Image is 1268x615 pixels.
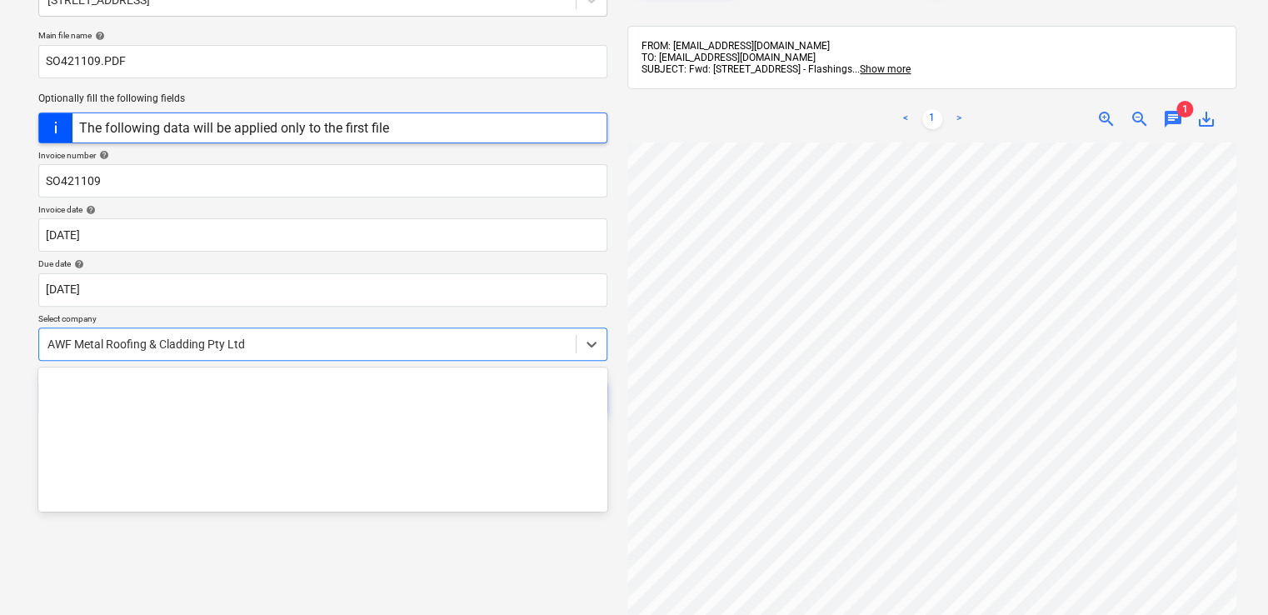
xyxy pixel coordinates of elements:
div: Invoice date [38,204,607,215]
input: Main file name [38,45,607,78]
span: TO: [EMAIL_ADDRESS][DOMAIN_NAME] [641,52,816,63]
span: SUBJECT: Fwd: [STREET_ADDRESS] - Flashings [641,63,852,75]
div: Main file name [38,30,607,41]
span: zoom_out [1130,109,1150,129]
span: help [82,205,96,215]
a: Previous page [896,109,916,129]
span: help [92,31,105,41]
div: Invoice number [38,150,607,161]
span: 1 [1176,101,1193,117]
p: Optionally fill the following fields [38,92,607,106]
span: FROM: [EMAIL_ADDRESS][DOMAIN_NAME] [641,40,830,52]
div: The following data will be applied only to the first file [79,120,389,136]
iframe: Chat Widget [1185,535,1268,615]
a: Page 1 is your current page [922,109,942,129]
p: Select company [38,313,607,327]
span: Show more [860,63,911,75]
span: help [71,259,84,269]
span: chat [1163,109,1183,129]
input: Invoice date not specified [38,218,607,252]
span: save_alt [1196,109,1216,129]
span: zoom_in [1096,109,1116,129]
span: ... [852,63,911,75]
a: Next page [949,109,969,129]
div: Due date [38,258,607,269]
input: Invoice number [38,164,607,197]
span: help [96,150,109,160]
input: Due date not specified [38,273,607,307]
